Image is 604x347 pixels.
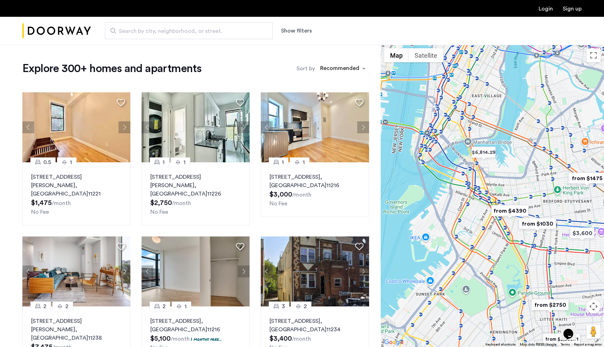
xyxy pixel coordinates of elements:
[22,236,131,306] img: 2016_638666715889673601.jpeg
[561,342,570,347] a: Terms (opens in new tab)
[282,302,285,311] span: 3
[384,48,409,62] button: Show street map
[540,331,583,347] div: from $2,389.71
[22,18,91,44] a: Cazamio Logo
[191,336,222,342] p: 1 months free...
[563,6,582,12] a: Registration
[22,265,34,277] button: Previous apartment
[567,225,597,241] div: $3,600
[304,302,307,311] span: 2
[520,343,556,346] span: Map data ©2025 Google
[261,265,273,277] button: Previous apartment
[238,121,250,133] button: Next apartment
[269,201,287,206] span: No Fee
[269,173,360,190] p: [STREET_ADDRESS] 11216
[31,209,49,215] span: No Fee
[150,209,168,215] span: No Fee
[70,158,72,167] span: 1
[269,191,292,198] span: $3,000
[150,317,241,334] p: [STREET_ADDRESS] 11216
[22,62,201,76] h1: Explore 300+ homes and apartments
[142,121,153,133] button: Previous apartment
[382,338,405,347] img: Google
[22,162,130,225] a: 0.51[STREET_ADDRESS][PERSON_NAME], [GEOGRAPHIC_DATA]11221No Fee
[142,162,250,225] a: 11[STREET_ADDRESS][PERSON_NAME], [GEOGRAPHIC_DATA]11226No Fee
[43,158,51,167] span: 0.5
[281,27,312,35] button: Show or hide filters
[142,236,250,306] img: 2016_638673975962267132.jpeg
[587,48,601,62] button: Toggle fullscreen view
[184,158,186,167] span: 1
[409,48,443,62] button: Show satellite imagery
[261,121,273,133] button: Previous apartment
[488,203,531,219] div: from $4390
[119,27,253,35] span: Search by city, neighborhood, or street.
[150,335,171,342] span: $5,100
[382,338,405,347] a: Open this area in Google Maps (opens a new window)
[31,317,122,342] p: [STREET_ADDRESS][PERSON_NAME] 11238
[150,173,241,198] p: [STREET_ADDRESS][PERSON_NAME] 11226
[261,92,369,162] img: 2012_638680378881248573.jpeg
[238,265,250,277] button: Next apartment
[528,297,571,313] div: from $2750
[269,317,360,334] p: [STREET_ADDRESS] 11234
[22,121,34,133] button: Previous apartment
[357,265,369,277] button: Next apartment
[142,92,250,162] img: 2014_638590860018821391.jpeg
[43,302,46,311] span: 2
[261,162,369,217] a: 11[STREET_ADDRESS], [GEOGRAPHIC_DATA]11216No Fee
[561,319,583,340] iframe: chat widget
[163,158,165,167] span: 1
[469,144,498,160] div: $6,814.29
[185,302,187,311] span: 1
[269,335,292,342] span: $3,400
[163,302,166,311] span: 2
[22,92,131,162] img: 2016_638508057422366955.jpeg
[296,64,315,73] label: Sort by
[317,62,369,75] ng-select: sort-apartment
[357,121,369,133] button: Next apartment
[172,200,191,206] sub: /month
[292,192,311,198] sub: /month
[587,325,601,339] button: Drag Pegman onto the map to open Street View
[261,236,369,306] img: 2016_638484540295233130.jpeg
[292,336,311,342] sub: /month
[65,302,69,311] span: 2
[539,6,553,12] a: Login
[587,299,601,313] button: Map camera controls
[22,18,91,44] img: logo
[118,121,130,133] button: Next apartment
[52,200,71,206] sub: /month
[142,265,153,277] button: Previous apartment
[31,199,52,206] span: $1,475
[516,216,559,232] div: from $1030
[171,336,190,342] sub: /month
[486,342,516,347] button: Keyboard shortcuts
[105,22,273,39] input: Apartment Search
[574,342,602,347] a: Report a map error
[319,64,359,74] div: Recommended
[282,158,284,167] span: 1
[303,158,305,167] span: 1
[31,173,122,198] p: [STREET_ADDRESS][PERSON_NAME] 11221
[118,265,130,277] button: Next apartment
[150,199,172,206] span: $2,750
